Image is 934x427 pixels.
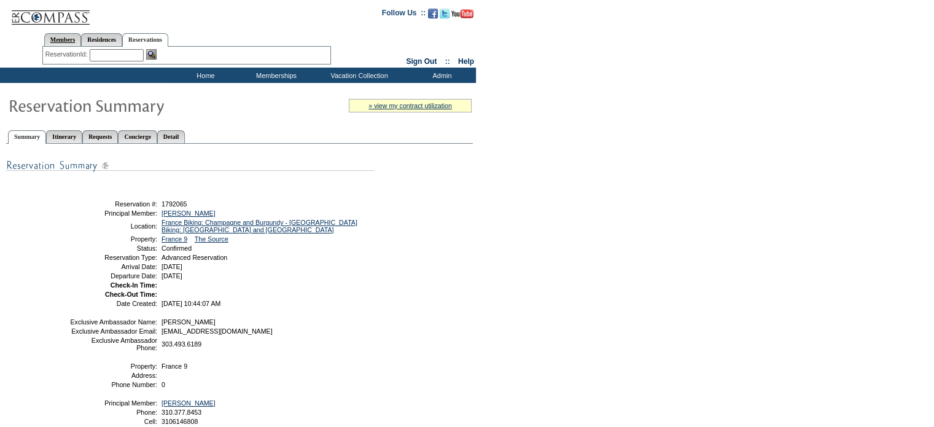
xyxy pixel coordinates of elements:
td: Date Created: [69,300,157,307]
a: Summary [8,130,46,144]
td: Home [169,68,239,83]
a: Subscribe to our YouTube Channel [451,12,473,20]
span: [DATE] [162,263,182,270]
td: Phone: [69,409,157,416]
img: Follow us on Twitter [440,9,449,18]
img: Reservaton Summary [8,93,254,117]
a: France 9 [162,235,187,243]
td: Property: [69,362,157,370]
a: Residences [81,33,122,46]
td: Arrival Date: [69,263,157,270]
td: Exclusive Ambassador Phone: [69,337,157,351]
strong: Check-Out Time: [105,291,157,298]
a: Concierge [118,130,157,143]
a: [PERSON_NAME] [162,399,216,407]
a: Members [44,33,82,46]
span: [EMAIL_ADDRESS][DOMAIN_NAME] [162,327,273,335]
img: Reservation Search [146,49,157,60]
span: :: [445,57,450,66]
a: Itinerary [46,130,82,143]
td: Principal Member: [69,210,157,217]
span: 303.493.6189 [162,340,201,348]
td: Status: [69,245,157,252]
span: 3106146808 [162,418,198,425]
td: Vacation Collection [310,68,405,83]
a: The Source [195,235,228,243]
td: Exclusive Ambassador Email: [69,327,157,335]
img: Become our fan on Facebook [428,9,438,18]
span: [DATE] 10:44:07 AM [162,300,220,307]
img: Subscribe to our YouTube Channel [451,9,473,18]
td: Memberships [239,68,310,83]
span: Confirmed [162,245,192,252]
span: 310.377.8453 [162,409,201,416]
td: Reservation #: [69,200,157,208]
a: Reservations [122,33,168,47]
div: ReservationId: [45,49,90,60]
span: France 9 [162,362,187,370]
td: Admin [405,68,476,83]
span: 1792065 [162,200,187,208]
td: Follow Us :: [382,7,426,22]
a: [PERSON_NAME] [162,210,216,217]
a: Detail [157,130,185,143]
a: Become our fan on Facebook [428,12,438,20]
td: Reservation Type: [69,254,157,261]
img: subTtlResSummary.gif [6,158,375,173]
span: [DATE] [162,272,182,280]
td: Exclusive Ambassador Name: [69,318,157,326]
a: Sign Out [406,57,437,66]
span: 0 [162,381,165,388]
a: France Biking: Champagne and Burgundy - [GEOGRAPHIC_DATA] Biking: [GEOGRAPHIC_DATA] and [GEOGRAPH... [162,219,357,233]
td: Principal Member: [69,399,157,407]
a: » view my contract utilization [368,102,452,109]
a: Follow us on Twitter [440,12,449,20]
td: Property: [69,235,157,243]
td: Phone Number: [69,381,157,388]
td: Cell: [69,418,157,425]
td: Location: [69,219,157,233]
a: Help [458,57,474,66]
td: Departure Date: [69,272,157,280]
a: Requests [82,130,118,143]
span: [PERSON_NAME] [162,318,216,326]
td: Address: [69,372,157,379]
span: Advanced Reservation [162,254,227,261]
strong: Check-In Time: [111,281,157,289]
